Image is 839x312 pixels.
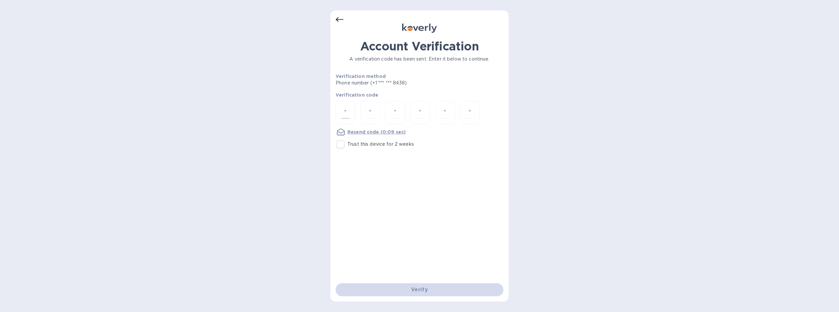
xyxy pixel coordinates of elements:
p: Verification code [336,92,503,98]
p: A verification code has been sent. Enter it below to continue. [336,56,503,63]
h1: Account Verification [336,39,503,53]
b: Verification method [336,74,386,79]
p: Trust this device for 2 weeks [347,141,414,148]
u: Resend code (0:09 sec) [347,129,406,135]
p: Phone number (+1 *** *** 8438) [336,80,457,86]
